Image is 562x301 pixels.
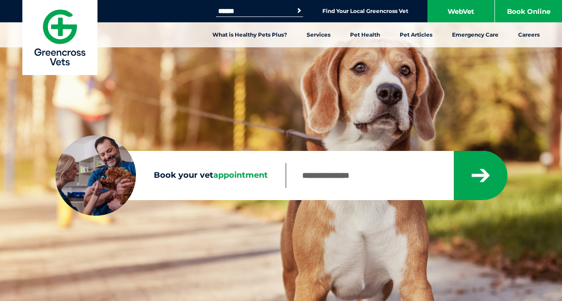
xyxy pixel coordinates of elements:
[322,8,408,15] a: Find Your Local Greencross Vet
[390,22,442,47] a: Pet Articles
[213,170,268,180] span: appointment
[297,22,340,47] a: Services
[295,6,304,15] button: Search
[442,22,508,47] a: Emergency Care
[508,22,549,47] a: Careers
[340,22,390,47] a: Pet Health
[203,22,297,47] a: What is Healthy Pets Plus?
[55,169,286,182] label: Book your vet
